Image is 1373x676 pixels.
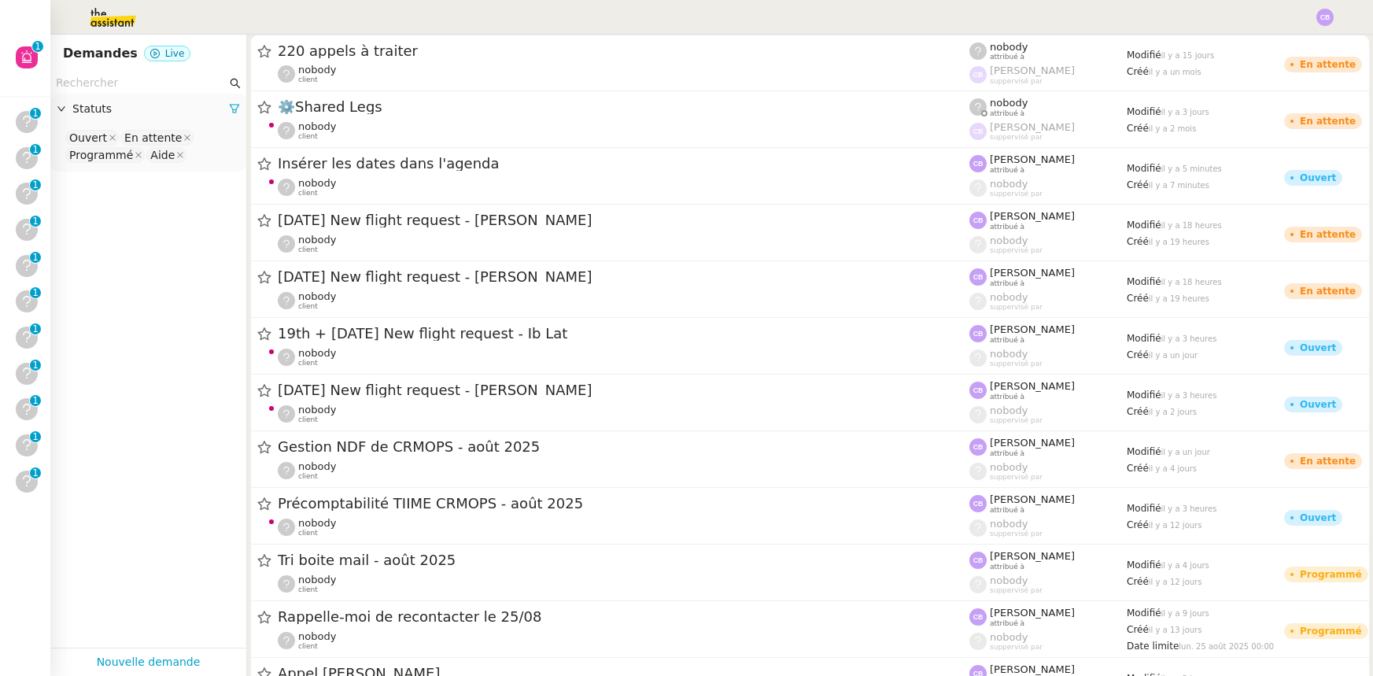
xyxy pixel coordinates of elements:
[990,246,1043,255] span: suppervisé par
[30,395,41,406] nz-badge-sup: 1
[990,133,1043,142] span: suppervisé par
[990,303,1043,312] span: suppervisé par
[1127,608,1161,619] span: Modifié
[278,517,969,537] app-user-detailed-label: client
[1300,626,1362,636] div: Programmé
[1149,408,1197,416] span: il y a 2 jours
[1300,343,1336,353] div: Ouvert
[990,348,1028,360] span: nobody
[32,287,39,301] p: 1
[1127,220,1161,231] span: Modifié
[990,404,1028,416] span: nobody
[969,631,1127,652] app-user-label: suppervisé par
[32,360,39,374] p: 1
[278,383,969,397] span: [DATE] New flight request - [PERSON_NAME]
[1127,66,1149,77] span: Créé
[1127,641,1179,652] span: Date limite
[35,41,41,55] p: 1
[969,608,987,626] img: svg
[32,216,39,230] p: 1
[278,64,969,84] app-user-detailed-label: client
[298,585,318,594] span: client
[990,416,1043,425] span: suppervisé par
[165,48,185,59] span: Live
[30,216,41,227] nz-badge-sup: 1
[969,323,1127,344] app-user-label: attribué à
[1127,576,1149,587] span: Créé
[298,64,336,76] span: nobody
[969,437,1127,457] app-user-label: attribué à
[50,94,246,124] div: Statuts
[278,347,969,368] app-user-detailed-label: client
[969,348,1127,368] app-user-label: suppervisé par
[1161,609,1209,618] span: il y a 9 jours
[298,132,318,141] span: client
[278,574,969,594] app-user-detailed-label: client
[1300,230,1356,239] div: En attente
[969,493,1127,514] app-user-label: attribué à
[990,190,1043,198] span: suppervisé par
[278,610,969,624] span: Rappelle-moi de recontacter le 25/08
[990,530,1043,538] span: suppervisé par
[1161,504,1217,513] span: il y a 3 heures
[32,41,43,52] nz-badge-sup: 1
[30,323,41,334] nz-badge-sup: 1
[278,404,969,424] app-user-detailed-label: client
[990,178,1028,190] span: nobody
[990,223,1024,231] span: attribué à
[990,643,1043,652] span: suppervisé par
[278,440,969,454] span: Gestion NDF de CRMOPS - août 2025
[1149,124,1197,133] span: il y a 2 mois
[56,74,227,92] input: Rechercher
[69,131,107,145] div: Ouvert
[32,179,39,194] p: 1
[990,235,1028,246] span: nobody
[1127,503,1161,514] span: Modifié
[990,210,1075,222] span: [PERSON_NAME]
[278,630,969,651] app-user-detailed-label: client
[990,663,1075,675] span: [PERSON_NAME]
[1149,238,1209,246] span: il y a 19 heures
[146,147,186,163] nz-select-item: Aide
[990,586,1043,595] span: suppervisé par
[1127,236,1149,247] span: Créé
[278,213,969,227] span: [DATE] New flight request - [PERSON_NAME]
[32,252,39,266] p: 1
[30,467,41,478] nz-badge-sup: 1
[1300,60,1356,69] div: En attente
[1149,464,1197,473] span: il y a 4 jours
[30,144,41,155] nz-badge-sup: 1
[298,347,336,359] span: nobody
[990,518,1028,530] span: nobody
[1300,286,1356,296] div: En attente
[990,121,1075,133] span: [PERSON_NAME]
[969,123,987,140] img: svg
[30,252,41,263] nz-badge-sup: 1
[298,234,336,246] span: nobody
[1161,221,1222,230] span: il y a 18 heures
[30,431,41,442] nz-badge-sup: 1
[298,472,318,481] span: client
[150,148,175,162] div: Aide
[969,552,987,569] img: svg
[1161,164,1222,173] span: il y a 5 minutes
[969,607,1127,627] app-user-label: attribué à
[969,178,1127,198] app-user-label: suppervisé par
[1316,9,1334,26] img: svg
[990,380,1075,392] span: [PERSON_NAME]
[278,327,969,341] span: 19th + [DATE] New flight request - Ib Lat
[990,153,1075,165] span: [PERSON_NAME]
[1127,560,1161,571] span: Modifié
[969,65,1127,85] app-user-label: suppervisé par
[298,404,336,416] span: nobody
[969,404,1127,425] app-user-label: suppervisé par
[298,177,336,189] span: nobody
[969,268,987,286] img: svg
[969,518,1127,538] app-user-label: suppervisé par
[32,144,39,158] p: 1
[32,431,39,445] p: 1
[298,359,318,368] span: client
[990,550,1075,562] span: [PERSON_NAME]
[1127,349,1149,360] span: Créé
[1149,351,1198,360] span: il y a un jour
